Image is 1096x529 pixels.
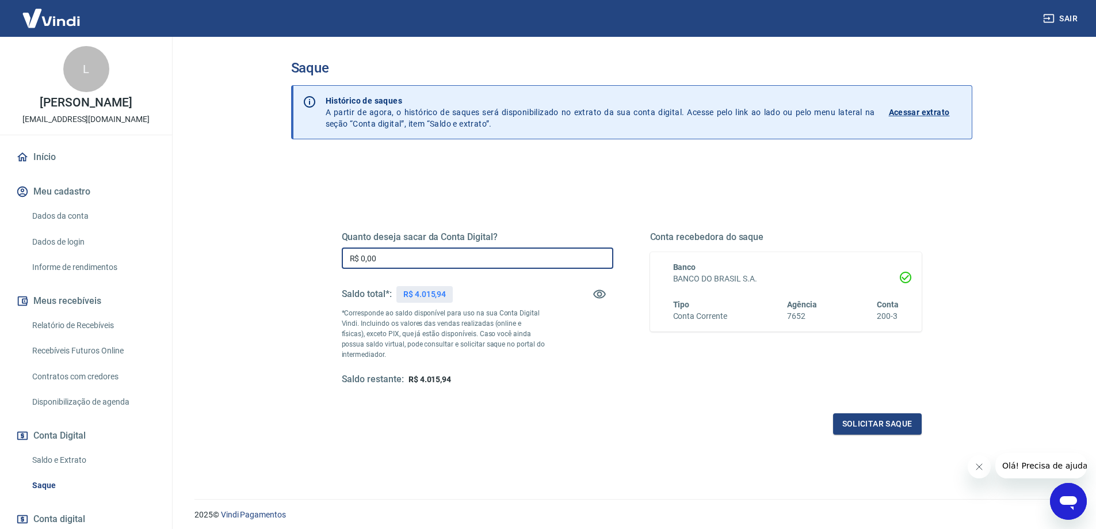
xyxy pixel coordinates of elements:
iframe: Fechar mensagem [968,455,991,478]
a: Saldo e Extrato [28,448,158,472]
img: Vindi [14,1,89,36]
h5: Quanto deseja sacar da Conta Digital? [342,231,613,243]
a: Vindi Pagamentos [221,510,286,519]
div: L [63,46,109,92]
h6: Conta Corrente [673,310,727,322]
a: Recebíveis Futuros Online [28,339,158,363]
p: *Corresponde ao saldo disponível para uso na sua Conta Digital Vindi. Incluindo os valores das ve... [342,308,545,360]
p: Acessar extrato [889,106,950,118]
iframe: Mensagem da empresa [995,453,1087,478]
p: Histórico de saques [326,95,875,106]
button: Sair [1041,8,1082,29]
p: [PERSON_NAME] [40,97,132,109]
span: Agência [787,300,817,309]
a: Dados da conta [28,204,158,228]
a: Saque [28,474,158,497]
h6: 200-3 [877,310,899,322]
p: 2025 © [194,509,1068,521]
a: Dados de login [28,230,158,254]
h3: Saque [291,60,972,76]
h5: Conta recebedora do saque [650,231,922,243]
h6: BANCO DO BRASIL S.A. [673,273,899,285]
span: Tipo [673,300,690,309]
span: Conta [877,300,899,309]
a: Disponibilização de agenda [28,390,158,414]
span: Olá! Precisa de ajuda? [7,8,97,17]
p: [EMAIL_ADDRESS][DOMAIN_NAME] [22,113,150,125]
a: Informe de rendimentos [28,256,158,279]
button: Meus recebíveis [14,288,158,314]
p: R$ 4.015,94 [403,288,446,300]
span: R$ 4.015,94 [408,375,451,384]
a: Contratos com credores [28,365,158,389]
span: Conta digital [33,511,85,527]
iframe: Botão para abrir a janela de mensagens [1050,483,1087,520]
button: Conta Digital [14,423,158,448]
a: Início [14,144,158,170]
a: Relatório de Recebíveis [28,314,158,337]
h6: 7652 [787,310,817,322]
button: Meu cadastro [14,179,158,204]
a: Acessar extrato [889,95,963,130]
h5: Saldo restante: [342,374,404,386]
button: Solicitar saque [833,413,922,435]
span: Banco [673,262,696,272]
p: A partir de agora, o histórico de saques será disponibilizado no extrato da sua conta digital. Ac... [326,95,875,130]
h5: Saldo total*: [342,288,392,300]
